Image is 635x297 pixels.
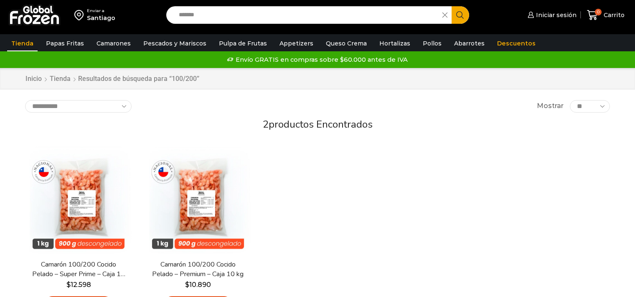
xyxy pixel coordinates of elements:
[185,281,189,289] span: $
[215,35,271,51] a: Pulpa de Frutas
[66,281,91,289] bdi: 12.598
[66,281,71,289] span: $
[78,75,199,83] h1: Resultados de búsqueda para “100/200”
[585,5,627,25] a: 0 Carrito
[534,11,577,19] span: Iniciar sesión
[322,35,371,51] a: Queso Crema
[139,35,211,51] a: Pescados y Mariscos
[25,74,42,84] a: Inicio
[375,35,414,51] a: Hortalizas
[42,35,88,51] a: Papas Fritas
[92,35,135,51] a: Camarones
[269,118,373,131] span: productos encontrados
[595,9,602,15] span: 0
[87,14,115,22] div: Santiago
[87,8,115,14] div: Enviar a
[49,74,71,84] a: Tienda
[263,118,269,131] span: 2
[7,35,38,51] a: Tienda
[25,74,199,84] nav: Breadcrumb
[185,281,211,289] bdi: 10.890
[452,6,469,24] button: Search button
[30,260,127,279] a: Camarón 100/200 Cocido Pelado – Super Prime – Caja 10 kg
[602,11,625,19] span: Carrito
[25,100,132,113] select: Pedido de la tienda
[275,35,317,51] a: Appetizers
[537,101,564,111] span: Mostrar
[493,35,540,51] a: Descuentos
[150,260,246,279] a: Camarón 100/200 Cocido Pelado – Premium – Caja 10 kg
[450,35,489,51] a: Abarrotes
[526,7,577,23] a: Iniciar sesión
[74,8,87,22] img: address-field-icon.svg
[419,35,446,51] a: Pollos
